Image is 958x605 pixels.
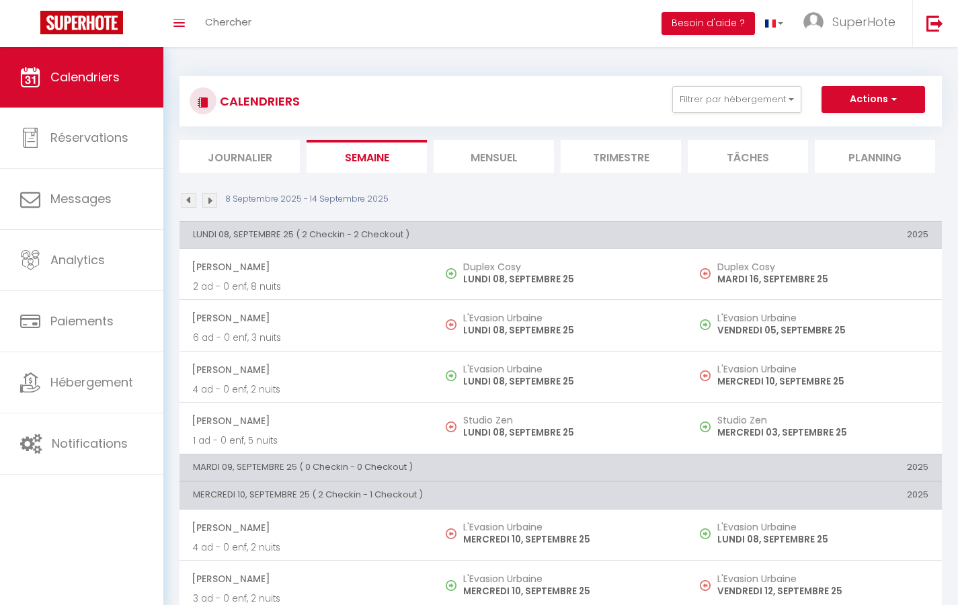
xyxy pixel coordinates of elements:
span: [PERSON_NAME] [192,357,420,382]
p: MERCREDI 03, SEPTEMBRE 25 [717,426,928,440]
img: ... [803,12,824,32]
h5: L'Evasion Urbaine [717,313,928,323]
img: NO IMAGE [700,319,711,330]
img: NO IMAGE [700,528,711,539]
h5: L'Evasion Urbaine [717,522,928,532]
p: VENDREDI 12, SEPTEMBRE 25 [717,584,928,598]
p: 1 ad - 0 enf, 5 nuits [193,434,420,448]
span: [PERSON_NAME] [192,305,420,331]
h5: Duplex Cosy [717,261,928,272]
p: 8 Septembre 2025 - 14 Septembre 2025 [225,193,389,206]
p: MERCREDI 10, SEPTEMBRE 25 [717,374,928,389]
h5: Studio Zen [717,415,928,426]
span: Notifications [52,435,128,452]
p: LUNDI 08, SEPTEMBRE 25 [463,272,674,286]
span: Réservations [50,129,128,146]
span: Hébergement [50,374,133,391]
h5: Duplex Cosy [463,261,674,272]
p: MERCREDI 10, SEPTEMBRE 25 [463,584,674,598]
button: Actions [822,86,925,113]
h5: L'Evasion Urbaine [463,522,674,532]
span: [PERSON_NAME] [192,254,420,280]
span: [PERSON_NAME] [192,408,420,434]
li: Semaine [307,140,427,173]
span: Analytics [50,251,105,268]
img: Super Booking [40,11,123,34]
button: Filtrer par hébergement [672,86,801,113]
span: Paiements [50,313,114,329]
h5: L'Evasion Urbaine [463,364,674,374]
img: NO IMAGE [446,319,456,330]
img: NO IMAGE [700,370,711,381]
th: MERCREDI 10, SEPTEMBRE 25 ( 2 Checkin - 1 Checkout ) [179,482,688,509]
p: LUNDI 08, SEPTEMBRE 25 [463,323,674,337]
h5: L'Evasion Urbaine [463,313,674,323]
img: logout [926,15,943,32]
p: LUNDI 08, SEPTEMBRE 25 [463,374,674,389]
li: Journalier [179,140,300,173]
img: NO IMAGE [446,528,456,539]
span: [PERSON_NAME] [192,515,420,540]
h5: L'Evasion Urbaine [463,573,674,584]
button: Besoin d'aide ? [662,12,755,35]
p: 2 ad - 0 enf, 8 nuits [193,280,420,294]
th: 2025 [688,482,942,509]
p: LUNDI 08, SEPTEMBRE 25 [463,426,674,440]
p: 4 ad - 0 enf, 2 nuits [193,382,420,397]
th: MARDI 09, SEPTEMBRE 25 ( 0 Checkin - 0 Checkout ) [179,454,688,481]
h5: Studio Zen [463,415,674,426]
img: NO IMAGE [446,421,456,432]
img: NO IMAGE [700,268,711,279]
p: 4 ad - 0 enf, 2 nuits [193,540,420,555]
span: SuperHote [832,13,895,30]
th: LUNDI 08, SEPTEMBRE 25 ( 2 Checkin - 2 Checkout ) [179,221,688,248]
span: Calendriers [50,69,120,85]
li: Tâches [688,140,808,173]
li: Mensuel [434,140,554,173]
li: Trimestre [561,140,681,173]
p: MARDI 16, SEPTEMBRE 25 [717,272,928,286]
span: Chercher [205,15,251,29]
img: NO IMAGE [700,421,711,432]
p: VENDREDI 05, SEPTEMBRE 25 [717,323,928,337]
span: [PERSON_NAME] [192,566,420,592]
h5: L'Evasion Urbaine [717,364,928,374]
p: LUNDI 08, SEPTEMBRE 25 [717,532,928,547]
h3: CALENDRIERS [216,86,300,116]
span: Messages [50,190,112,207]
p: MERCREDI 10, SEPTEMBRE 25 [463,532,674,547]
p: 6 ad - 0 enf, 3 nuits [193,331,420,345]
h5: L'Evasion Urbaine [717,573,928,584]
img: NO IMAGE [700,580,711,591]
button: Ouvrir le widget de chat LiveChat [11,5,51,46]
th: 2025 [688,454,942,481]
th: 2025 [688,221,942,248]
li: Planning [815,140,935,173]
